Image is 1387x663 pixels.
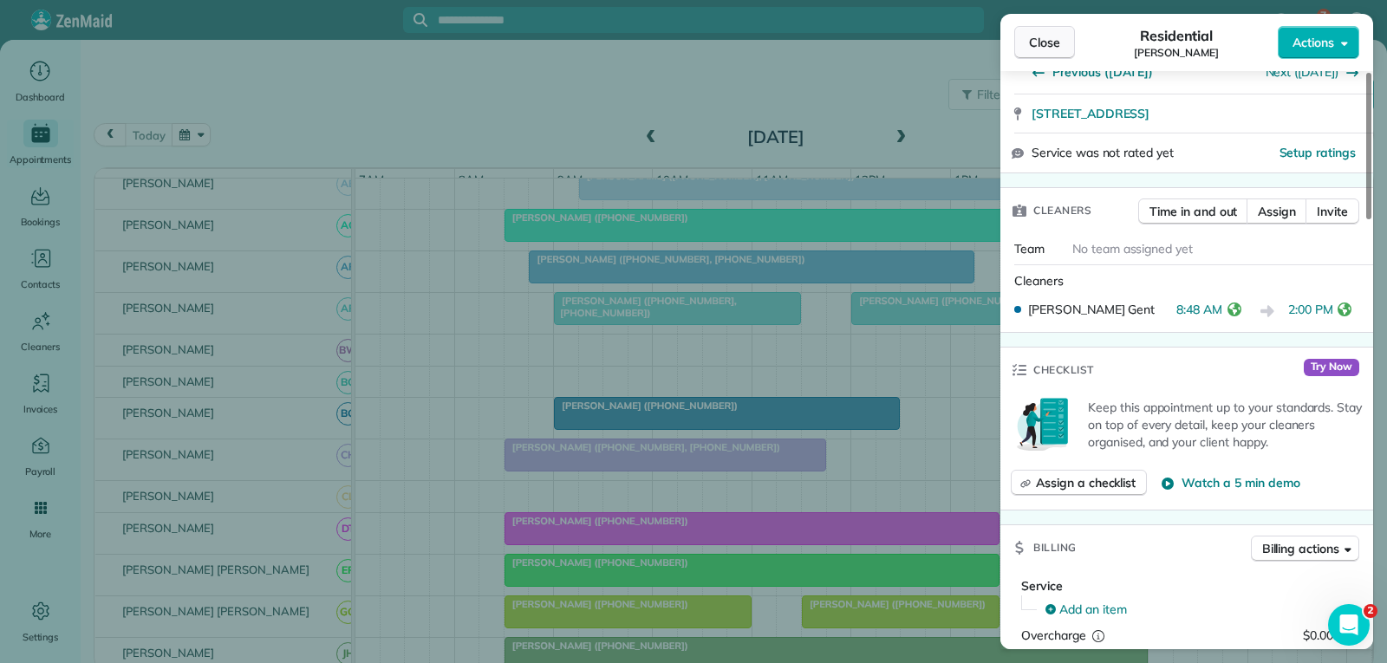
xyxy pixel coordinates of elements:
span: Invite [1317,203,1348,220]
span: Close [1029,34,1060,51]
button: Previous ([DATE]) [1032,63,1153,81]
span: Billing actions [1262,540,1339,557]
span: [STREET_ADDRESS] [1032,105,1149,122]
span: Setup ratings [1280,145,1357,160]
span: Cleaners [1033,202,1091,219]
span: [PERSON_NAME] Gent [1028,301,1155,318]
span: 2 [1364,604,1377,618]
span: Team [1014,241,1045,257]
span: Previous ([DATE]) [1052,63,1153,81]
button: Watch a 5 min demo [1161,474,1299,491]
span: 2:00 PM [1288,301,1333,322]
a: [STREET_ADDRESS] [1032,105,1363,122]
span: Actions [1293,34,1334,51]
span: Billing [1033,539,1077,556]
button: Add an item [1035,595,1359,623]
span: Assign a checklist [1036,474,1136,491]
span: Try Now [1304,359,1359,376]
span: $0.00 [1303,627,1333,643]
span: Checklist [1033,361,1094,379]
span: 8:48 AM [1176,301,1222,322]
p: Keep this appointment up to your standards. Stay on top of every detail, keep your cleaners organ... [1088,399,1363,451]
button: Invite [1306,198,1359,224]
div: Overcharge [1021,627,1171,644]
button: Time in and out [1138,198,1248,224]
button: Next ([DATE]) [1266,63,1360,81]
button: Assign [1247,198,1307,224]
span: Watch a 5 min demo [1182,474,1299,491]
span: Time in and out [1149,203,1237,220]
span: Assign [1258,203,1296,220]
span: [PERSON_NAME] [1134,46,1219,60]
button: Setup ratings [1280,144,1357,161]
span: Service was not rated yet [1032,144,1174,162]
a: Next ([DATE]) [1266,64,1339,80]
span: Cleaners [1014,273,1064,289]
span: Service [1021,578,1063,594]
iframe: Intercom live chat [1328,604,1370,646]
button: Assign a checklist [1011,470,1147,496]
span: Residential [1140,25,1214,46]
button: Close [1014,26,1075,59]
span: No team assigned yet [1072,241,1193,257]
span: Add an item [1059,601,1127,618]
